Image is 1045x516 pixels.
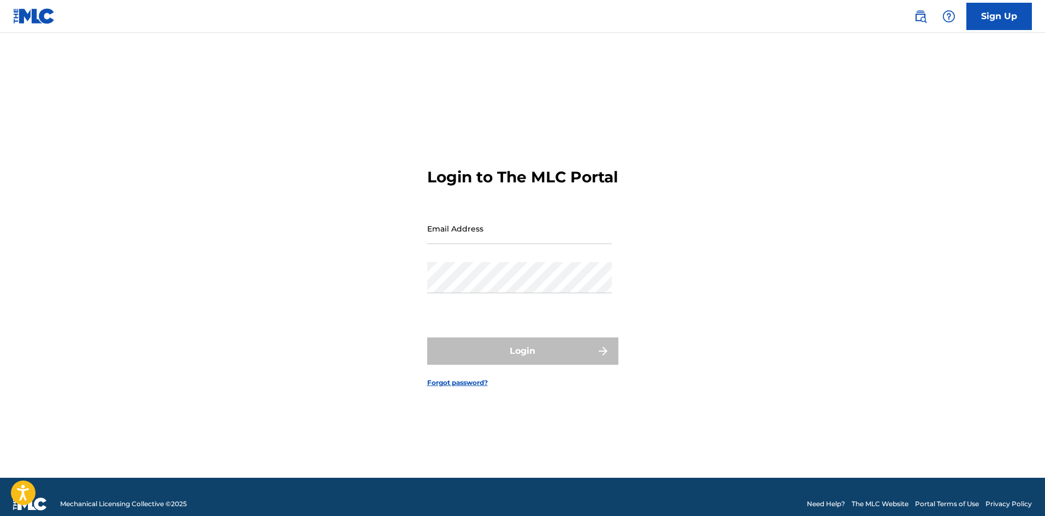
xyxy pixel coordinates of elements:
a: Portal Terms of Use [915,499,979,509]
div: Help [938,5,960,27]
img: MLC Logo [13,8,55,24]
a: Public Search [910,5,931,27]
a: Sign Up [966,3,1032,30]
span: Mechanical Licensing Collective © 2025 [60,499,187,509]
a: Privacy Policy [985,499,1032,509]
a: Forgot password? [427,378,488,388]
img: logo [13,497,47,511]
a: The MLC Website [852,499,908,509]
h3: Login to The MLC Portal [427,168,618,187]
a: Need Help? [807,499,845,509]
img: search [914,10,927,23]
img: help [942,10,955,23]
